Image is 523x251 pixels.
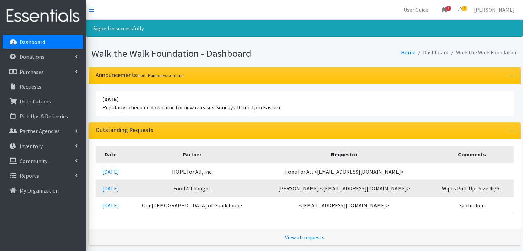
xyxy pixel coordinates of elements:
[20,143,43,150] p: Inventory
[86,20,523,37] div: Signed in successfully.
[3,124,83,138] a: Partner Agencies
[126,163,259,180] td: HOPE for All, Inc.
[258,146,430,163] th: Requestor
[102,168,119,175] a: [DATE]
[3,35,83,49] a: Dashboard
[430,180,513,197] td: Wipes Pull-Ups Size 4t/5t
[20,83,41,90] p: Requests
[258,163,430,180] td: Hope for All <[EMAIL_ADDRESS][DOMAIN_NAME]>
[102,185,119,192] a: [DATE]
[96,72,184,79] h3: Announcements
[91,47,302,59] h1: Walk the Walk Foundation - Dashboard
[430,197,513,214] td: 32 children
[20,172,39,179] p: Reports
[20,53,44,60] p: Donations
[462,6,467,11] span: 1
[415,47,448,57] li: Dashboard
[3,109,83,123] a: Pick Ups & Deliveries
[3,139,83,153] a: Inventory
[3,169,83,183] a: Reports
[446,6,451,11] span: 1
[3,4,83,28] img: HumanEssentials
[398,3,434,17] a: User Guide
[20,128,60,134] p: Partner Agencies
[3,50,83,64] a: Donations
[20,187,59,194] p: My Organization
[96,127,153,134] h3: Outstanding Requests
[102,96,119,102] strong: [DATE]
[430,146,513,163] th: Comments
[126,146,259,163] th: Partner
[96,91,514,116] li: Regularly scheduled downtime for new releases: Sundays 10am-1pm Eastern.
[3,154,83,168] a: Community
[126,180,259,197] td: Food 4 Thought
[285,234,324,241] a: View all requests
[453,3,468,17] a: 1
[20,157,47,164] p: Community
[96,146,126,163] th: Date
[258,180,430,197] td: [PERSON_NAME] <[EMAIL_ADDRESS][DOMAIN_NAME]>
[20,98,51,105] p: Distributions
[258,197,430,214] td: <[EMAIL_ADDRESS][DOMAIN_NAME]>
[20,68,44,75] p: Purchases
[437,3,453,17] a: 1
[20,113,68,120] p: Pick Ups & Deliveries
[468,3,520,17] a: [PERSON_NAME]
[3,184,83,197] a: My Organization
[20,39,45,45] p: Dashboard
[401,49,415,56] a: Home
[3,95,83,108] a: Distributions
[126,197,259,214] td: Our [DEMOGRAPHIC_DATA] of Guadeloupe
[448,47,518,57] li: Walk the Walk Foundation
[137,72,184,78] small: from Human Essentials
[3,65,83,79] a: Purchases
[3,80,83,94] a: Requests
[102,202,119,209] a: [DATE]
